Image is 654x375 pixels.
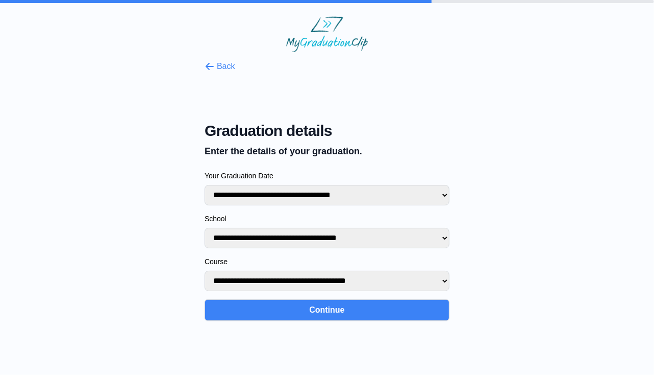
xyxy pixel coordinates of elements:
[205,144,449,158] p: Enter the details of your graduation.
[205,214,449,224] label: School
[205,122,449,140] span: Graduation details
[205,256,449,267] label: Course
[286,16,368,52] img: MyGraduationClip
[205,171,449,181] label: Your Graduation Date
[205,299,449,321] button: Continue
[205,60,235,73] button: Back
